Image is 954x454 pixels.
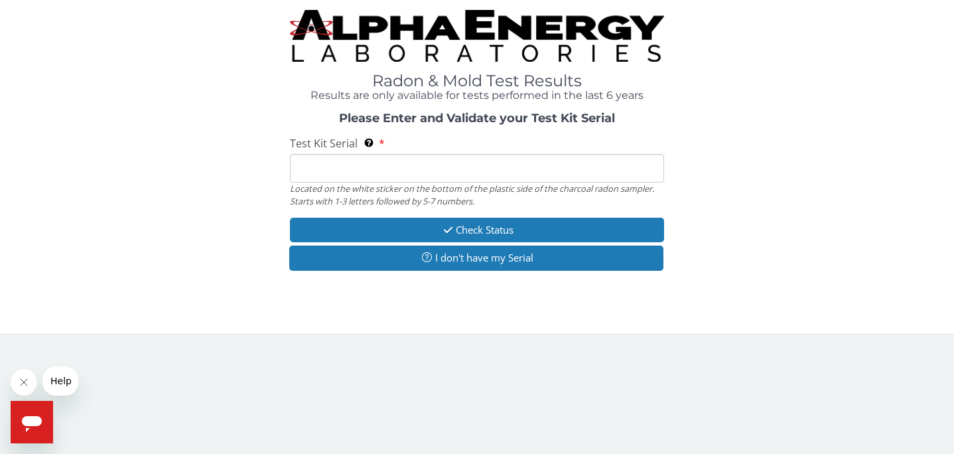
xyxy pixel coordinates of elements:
iframe: Close message [11,369,37,396]
iframe: Button to launch messaging window [11,401,53,443]
h1: Radon & Mold Test Results [290,72,663,90]
button: I don't have my Serial [289,246,663,270]
div: Located on the white sticker on the bottom of the plastic side of the charcoal radon sampler. Sta... [290,183,663,207]
iframe: Message from company [42,366,78,396]
h4: Results are only available for tests performed in the last 6 years [290,90,663,102]
button: Check Status [290,218,663,242]
img: TightCrop.jpg [290,10,663,62]
span: Test Kit Serial [290,136,358,151]
strong: Please Enter and Validate your Test Kit Serial [339,111,615,125]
